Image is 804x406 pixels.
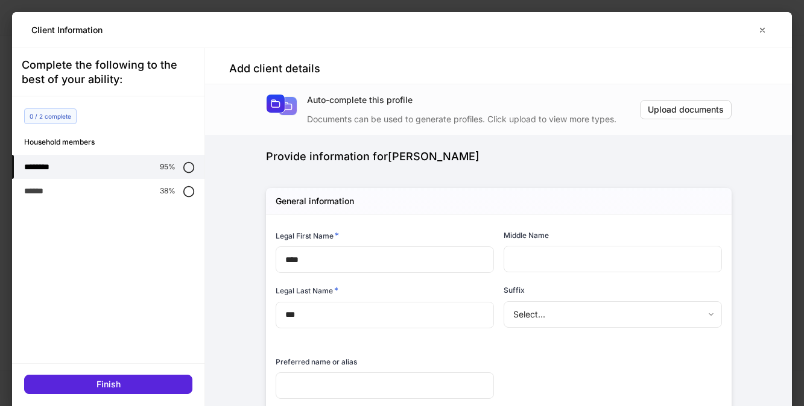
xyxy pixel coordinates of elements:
h6: Legal Last Name [276,284,338,296]
div: 0 / 2 complete [24,108,77,124]
h6: Household members [24,136,204,148]
h5: Client Information [31,24,103,36]
h6: Middle Name [504,230,549,241]
button: Upload documents [640,100,732,119]
div: Upload documents [648,105,724,114]
div: Select... [504,301,721,328]
div: Provide information for [PERSON_NAME] [266,149,732,164]
p: 95% [160,162,176,172]
h6: Suffix [504,284,525,296]
div: Complete the following to the best of your ability: [22,58,195,87]
h5: General information [276,195,354,207]
p: 38% [160,186,176,196]
h4: Add client details [229,61,320,76]
div: Documents can be used to generate profiles. Click upload to view more types. [307,106,640,125]
div: Finish [97,380,121,389]
h6: Legal First Name [276,230,339,242]
div: Auto-complete this profile [307,94,640,106]
h6: Preferred name or alias [276,356,357,367]
button: Finish [24,375,192,394]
